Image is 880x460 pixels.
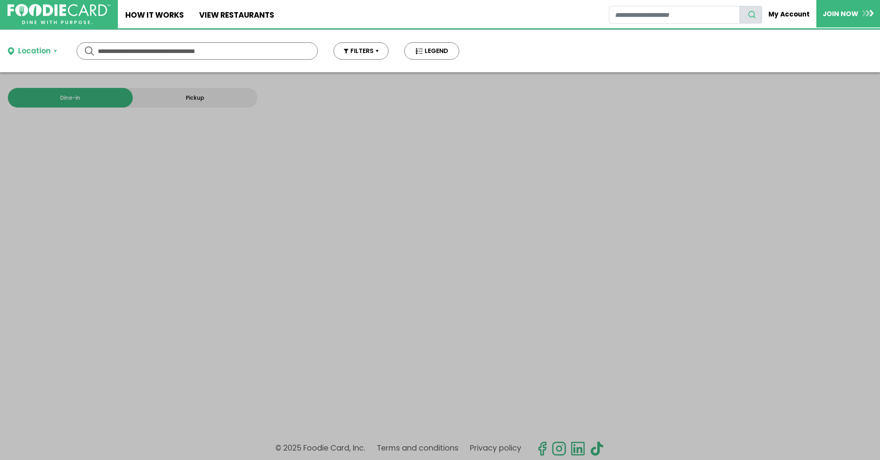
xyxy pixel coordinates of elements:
[404,42,459,60] button: LEGEND
[762,5,816,23] a: My Account
[7,4,110,25] img: FoodieCard; Eat, Drink, Save, Donate
[334,42,389,60] button: FILTERS
[739,6,762,24] button: search
[18,46,51,57] div: Location
[8,46,57,57] button: Location
[609,6,740,24] input: restaurant search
